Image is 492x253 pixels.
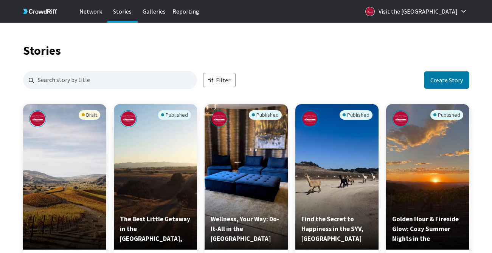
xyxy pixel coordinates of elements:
[295,244,379,251] a: Preview story titled 'Find the Secret to Happiness in the SYV, CA'
[114,244,197,251] a: Preview story titled 'The Best Little Getaway in the Santa Ynez Valley, CA'
[430,110,463,120] div: Published
[203,73,236,88] button: Filter
[340,110,372,120] div: Published
[301,110,318,127] img: Visit the Santa Ynez Valley
[120,110,137,127] img: Visit the Santa Ynez Valley
[379,5,458,17] p: Visit the [GEOGRAPHIC_DATA]
[392,110,409,127] img: Visit the Santa Ynez Valley
[158,110,191,120] div: Published
[120,214,191,244] p: The Best Little Getaway in the Santa Ynez Valley, CA
[392,214,463,244] p: Golden Hour & Fireside Glow: Cozy Summer Nights in the Santa Ynez Valley
[249,110,282,120] div: Published
[365,7,375,16] img: Logo for Visit the Santa Ynez Valley
[211,110,228,127] img: Visit the Santa Ynez Valley
[211,214,282,244] p: Wellness, Your Way: Do-It-All in the Santa Ynez Valley
[23,45,469,56] h1: Stories
[23,71,197,89] input: Search for stories by name. Press enter to submit.
[216,76,230,85] p: Filter
[205,244,288,251] a: Preview story titled 'Wellness, Your Way: Do-It-All in the Santa Ynez Valley'
[386,244,469,251] a: Preview story titled 'Golden Hour & Fireside Glow: Cozy Summer Nights in the Santa Ynez Valley'
[301,214,372,244] p: Find the Secret to Happiness in the SYV, CA
[23,244,106,251] a: Preview story titled ''
[29,110,46,127] img: Visit the Santa Ynez Valley
[79,110,100,120] div: Draft
[424,71,469,89] button: Create a new story in story creator application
